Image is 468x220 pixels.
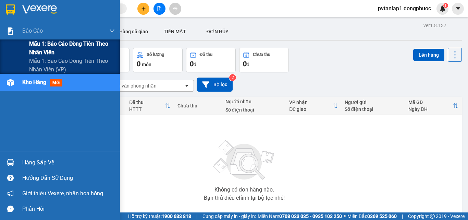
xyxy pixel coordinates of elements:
[452,3,464,15] button: caret-down
[29,57,115,74] span: Mẫu 1: Báo cáo dòng tiền theo nhân viên (VP)
[197,78,233,92] button: Bộ lọc
[141,6,146,11] span: plus
[22,173,115,183] div: Hướng dẫn sử dụng
[164,29,186,34] span: TIỀN MẶT
[186,48,236,72] button: Đã thu0đ
[109,28,115,34] span: down
[7,159,14,166] img: warehouse-icon
[22,189,103,198] span: Giới thiệu Vexere, nhận hoa hồng
[157,6,162,11] span: file-add
[50,79,62,86] span: mới
[253,52,270,57] div: Chưa thu
[402,212,403,220] span: |
[430,214,435,219] span: copyright
[372,4,436,13] span: pvtanlap1.dongphuoc
[408,106,453,112] div: Ngày ĐH
[128,212,191,220] span: Hỗ trợ kỹ thuật:
[440,5,446,12] img: icon-new-feature
[444,3,447,8] span: 1
[204,195,285,201] div: Bạn thử điều chỉnh lại bộ lọc nhé!
[210,136,279,184] img: svg+xml;base64,PHN2ZyBjbGFzcz0ibGlzdC1wbHVnX19zdmciIHhtbG5zPSJodHRwOi8vd3d3LnczLm9yZy8yMDAwL3N2Zy...
[202,212,256,220] span: Cung cấp máy in - giấy in:
[258,212,342,220] span: Miền Nam
[347,212,397,220] span: Miền Bắc
[169,3,181,15] button: aim
[243,60,247,68] span: 0
[279,213,342,219] strong: 0708 023 035 - 0935 103 250
[147,52,164,57] div: Số lượng
[289,100,332,105] div: VP nhận
[114,23,153,40] button: Hàng đã giao
[229,74,236,81] sup: 2
[239,48,289,72] button: Chưa thu0đ
[7,27,14,35] img: solution-icon
[22,79,46,85] span: Kho hàng
[162,213,191,219] strong: 1900 633 818
[184,83,189,89] svg: open
[7,175,14,181] span: question-circle
[405,97,462,115] th: Toggle SortBy
[190,60,194,68] span: 0
[194,62,196,67] span: đ
[6,4,15,15] img: logo-vxr
[408,100,453,105] div: Mã GD
[142,62,151,67] span: món
[225,99,282,104] div: Người nhận
[289,106,332,112] div: ĐC giao
[133,48,183,72] button: Số lượng0món
[207,29,229,34] span: ĐƠN HỦY
[413,49,444,61] button: Lên hàng
[22,204,115,214] div: Phản hồi
[443,3,448,8] sup: 1
[200,52,212,57] div: Đã thu
[129,106,165,112] div: HTTT
[225,107,282,113] div: Số điện thoại
[129,100,165,105] div: Đã thu
[286,97,341,115] th: Toggle SortBy
[153,3,165,15] button: file-add
[173,6,177,11] span: aim
[177,103,219,108] div: Chưa thu
[196,212,197,220] span: |
[7,190,14,197] span: notification
[7,79,14,86] img: warehouse-icon
[7,206,14,212] span: message
[137,60,140,68] span: 0
[345,100,402,105] div: Người gửi
[22,158,115,168] div: Hàng sắp về
[455,5,461,12] span: caret-down
[214,187,274,193] div: Không có đơn hàng nào.
[29,39,115,57] span: Mẫu 1: Báo cáo dòng tiền theo nhân viên
[344,215,346,218] span: ⚪️
[109,82,157,89] div: Chọn văn phòng nhận
[247,62,249,67] span: đ
[126,97,174,115] th: Toggle SortBy
[137,3,149,15] button: plus
[367,213,397,219] strong: 0369 525 060
[345,106,402,112] div: Số điện thoại
[423,22,446,29] div: ver 1.8.137
[22,26,43,35] span: Báo cáo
